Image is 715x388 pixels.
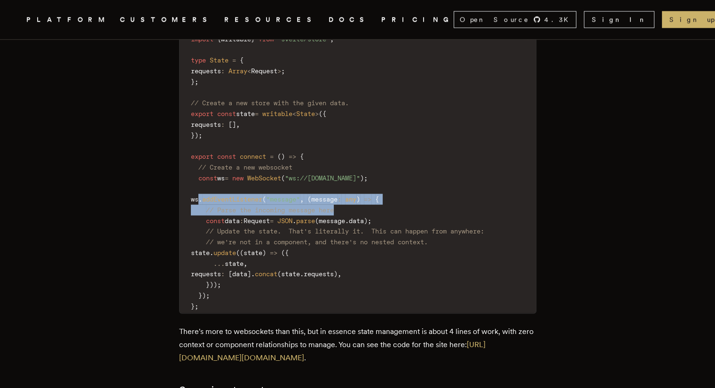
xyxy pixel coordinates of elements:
[202,292,206,299] span: )
[300,270,304,278] span: .
[315,217,319,225] span: (
[221,270,225,278] span: :
[198,174,217,182] span: const
[191,56,206,64] span: type
[236,110,255,117] span: state
[277,153,281,160] span: (
[191,153,213,160] span: export
[228,67,247,75] span: Array
[277,67,281,75] span: >
[213,249,236,256] span: update
[262,110,292,117] span: writable
[236,249,240,256] span: (
[191,110,213,117] span: export
[221,121,225,128] span: :
[213,260,225,267] span: ...
[368,217,371,225] span: ;
[281,67,285,75] span: ;
[26,14,109,26] button: PLATFORM
[244,260,247,267] span: ,
[322,110,326,117] span: {
[330,35,334,43] span: ;
[270,153,274,160] span: =
[240,249,244,256] span: (
[198,195,202,203] span: .
[191,249,210,256] span: state
[259,35,274,43] span: from
[179,325,536,365] p: There's more to websockets than this, but in essence state management is about 4 lines of work, w...
[262,249,266,256] span: )
[255,270,277,278] span: concat
[225,217,240,225] span: data
[120,14,213,26] a: CUSTOMERS
[198,292,202,299] span: }
[221,67,225,75] span: :
[255,110,259,117] span: =
[307,195,311,203] span: (
[244,217,270,225] span: Request
[338,195,341,203] span: :
[217,35,221,43] span: {
[195,132,198,139] span: )
[247,270,251,278] span: ]
[210,56,228,64] span: State
[191,121,221,128] span: requests
[191,132,195,139] span: }
[240,153,266,160] span: connect
[191,195,198,203] span: ws
[349,217,364,225] span: data
[240,56,244,64] span: {
[224,14,317,26] button: RESOURCES
[319,217,345,225] span: message
[206,217,225,225] span: const
[262,195,266,203] span: (
[232,56,236,64] span: =
[292,110,296,117] span: <
[217,174,225,182] span: ws
[232,121,236,128] span: ]
[281,270,300,278] span: state
[584,11,654,28] a: Sign In
[195,303,198,310] span: ;
[191,67,221,75] span: requests
[544,15,574,24] span: 4.3 K
[247,67,251,75] span: <
[195,78,198,85] span: ;
[292,217,296,225] span: .
[247,174,281,182] span: WebSocket
[228,270,232,278] span: [
[281,249,285,256] span: (
[285,174,360,182] span: "ws://[DOMAIN_NAME]"
[311,195,338,203] span: message
[217,110,236,117] span: const
[364,195,371,203] span: =>
[191,99,349,107] span: // Create a new store with the given data.
[198,163,292,171] span: // Create a new websocket
[277,270,281,278] span: (
[202,195,262,203] span: addEventListener
[191,270,221,278] span: requests
[191,35,213,43] span: import
[296,217,315,225] span: parse
[364,217,368,225] span: )
[191,78,195,85] span: }
[206,281,210,288] span: }
[206,292,210,299] span: ;
[232,174,244,182] span: new
[228,121,232,128] span: [
[289,153,296,160] span: =>
[460,15,529,24] span: Open Source
[345,217,349,225] span: .
[270,217,274,225] span: =
[240,217,244,225] span: :
[251,270,255,278] span: .
[206,206,334,214] span: // Parse the incoming message here
[315,110,319,117] span: >
[360,174,364,182] span: )
[375,195,379,203] span: {
[285,249,289,256] span: {
[244,249,262,256] span: state
[236,121,240,128] span: ,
